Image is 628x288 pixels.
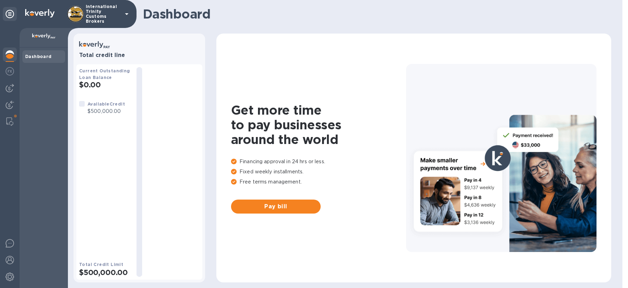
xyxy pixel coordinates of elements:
p: International Trinity Customs Brokers [86,4,121,24]
p: Fixed weekly installments. [231,168,406,175]
b: Dashboard [25,54,52,59]
h2: $0.00 [79,80,131,89]
b: Current Outstanding Loan Balance [79,68,130,80]
p: Free terms management. [231,178,406,186]
div: Unpin categories [3,7,17,21]
span: Pay bill [237,202,315,211]
h1: Dashboard [143,7,608,21]
button: Pay bill [231,200,321,214]
img: Logo [25,9,55,17]
h3: Total credit line [79,52,200,59]
b: Total Credit Limit [79,262,123,267]
h2: $500,000.00 [79,268,131,277]
p: Financing approval in 24 hrs or less. [231,158,406,165]
p: $500,000.00 [88,108,125,115]
h1: Get more time to pay businesses around the world [231,103,406,147]
img: Foreign exchange [6,67,14,75]
b: Available Credit [88,101,125,107]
